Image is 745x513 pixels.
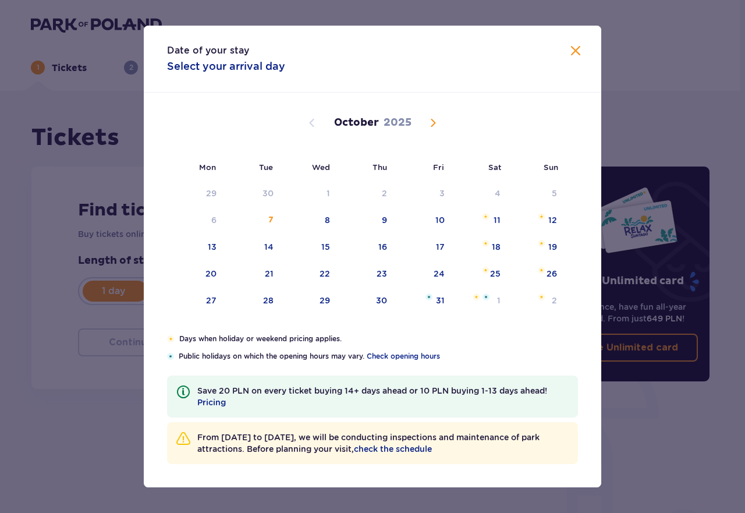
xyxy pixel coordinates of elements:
[312,162,330,172] small: Wed
[497,295,501,306] div: 1
[167,288,225,314] td: Monday, October 27, 2025
[384,116,411,130] p: 2025
[282,235,338,260] td: Wednesday, October 15, 2025
[320,268,330,280] div: 22
[483,293,489,300] img: Blue star
[167,235,225,260] td: Monday, October 13, 2025
[334,116,379,130] p: October
[167,44,249,57] p: Date of your stay
[569,44,583,59] button: Close
[320,295,330,306] div: 29
[259,162,273,172] small: Tue
[435,214,445,226] div: 10
[225,261,282,287] td: Tuesday, October 21, 2025
[473,293,480,300] img: Orange star
[167,261,225,287] td: Monday, October 20, 2025
[395,261,453,287] td: Friday, October 24, 2025
[263,295,274,306] div: 28
[211,214,217,226] div: 6
[282,208,338,233] td: Wednesday, October 8, 2025
[338,181,396,207] td: Date not available. Thursday, October 2, 2025
[225,181,282,207] td: Date not available. Tuesday, September 30, 2025
[552,295,557,306] div: 2
[225,235,282,260] td: Tuesday, October 14, 2025
[167,335,175,342] img: Orange star
[453,208,509,233] td: Saturday, October 11, 2025
[282,261,338,287] td: Wednesday, October 22, 2025
[179,334,578,344] p: Days when holiday or weekend pricing applies.
[367,351,440,362] a: Check opening hours
[264,241,274,253] div: 14
[492,241,501,253] div: 18
[509,288,565,314] td: Sunday, November 2, 2025
[325,214,330,226] div: 8
[395,181,453,207] td: Date not available. Friday, October 3, 2025
[167,181,225,207] td: Date not available. Monday, September 29, 2025
[425,293,432,300] img: Blue star
[433,162,444,172] small: Fri
[382,214,387,226] div: 9
[436,295,445,306] div: 31
[205,268,217,280] div: 20
[547,268,557,280] div: 26
[377,268,387,280] div: 23
[282,288,338,314] td: Wednesday, October 29, 2025
[538,240,545,247] img: Orange star
[197,431,569,455] p: From [DATE] to [DATE], we will be conducting inspections and maintenance of park attractions. Bef...
[453,181,509,207] td: Date not available. Saturday, October 4, 2025
[206,295,217,306] div: 27
[509,181,565,207] td: Date not available. Sunday, October 5, 2025
[167,208,225,233] td: Date not available. Monday, October 6, 2025
[354,443,432,455] a: check the schedule
[453,261,509,287] td: Saturday, October 25, 2025
[268,214,274,226] div: 7
[453,288,509,314] td: Saturday, November 1, 2025
[382,187,387,199] div: 2
[439,187,445,199] div: 3
[167,353,174,360] img: Blue star
[265,268,274,280] div: 21
[538,267,545,274] img: Orange star
[509,261,565,287] td: Sunday, October 26, 2025
[436,241,445,253] div: 17
[395,235,453,260] td: Friday, October 17, 2025
[305,116,319,130] button: Previous month
[490,268,501,280] div: 25
[262,187,274,199] div: 30
[327,187,330,199] div: 1
[426,116,440,130] button: Next month
[495,187,501,199] div: 4
[434,268,445,280] div: 24
[208,241,217,253] div: 13
[482,240,489,247] img: Orange star
[509,235,565,260] td: Sunday, October 19, 2025
[376,295,387,306] div: 30
[494,214,501,226] div: 11
[395,208,453,233] td: Friday, October 10, 2025
[482,267,489,274] img: Orange star
[488,162,501,172] small: Sat
[552,187,557,199] div: 5
[538,213,545,220] img: Orange star
[395,288,453,314] td: Friday, October 31, 2025
[282,181,338,207] td: Date not available. Wednesday, October 1, 2025
[338,208,396,233] td: Thursday, October 9, 2025
[197,397,226,408] a: Pricing
[378,241,387,253] div: 16
[225,208,282,233] td: Tuesday, October 7, 2025
[544,162,558,172] small: Sun
[338,288,396,314] td: Thursday, October 30, 2025
[372,162,387,172] small: Thu
[321,241,330,253] div: 15
[538,293,545,300] img: Orange star
[338,235,396,260] td: Thursday, October 16, 2025
[197,385,569,408] p: Save 20 PLN on every ticket buying 14+ days ahead or 10 PLN buying 1-13 days ahead!
[453,235,509,260] td: Saturday, October 18, 2025
[206,187,217,199] div: 29
[225,288,282,314] td: Tuesday, October 28, 2025
[179,351,578,362] p: Public holidays on which the opening hours may vary.
[548,241,557,253] div: 19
